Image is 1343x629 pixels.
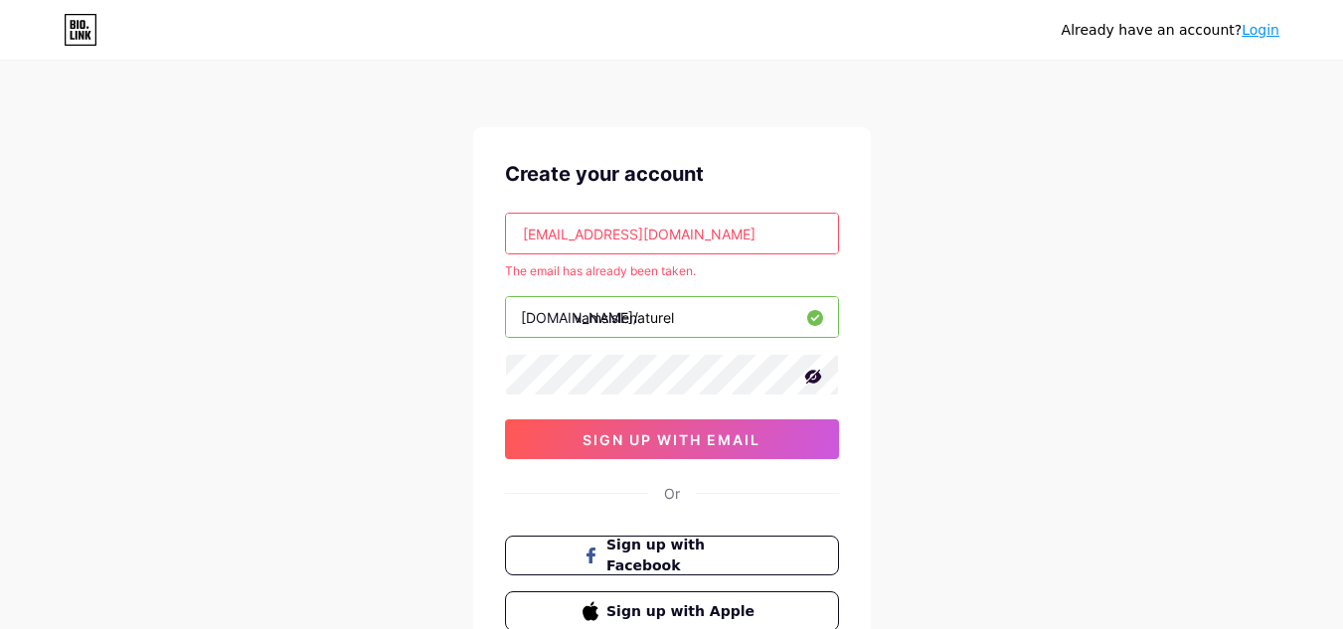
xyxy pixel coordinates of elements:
[521,307,638,328] div: [DOMAIN_NAME]/
[606,535,760,576] span: Sign up with Facebook
[505,419,839,459] button: sign up with email
[1062,20,1279,41] div: Already have an account?
[505,159,839,189] div: Create your account
[583,431,760,448] span: sign up with email
[506,214,838,253] input: Email
[505,536,839,575] button: Sign up with Facebook
[505,262,839,280] div: The email has already been taken.
[1242,22,1279,38] a: Login
[664,483,680,504] div: Or
[506,297,838,337] input: username
[606,601,760,622] span: Sign up with Apple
